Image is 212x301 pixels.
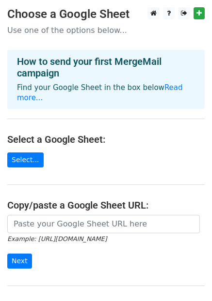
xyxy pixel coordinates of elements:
[7,235,107,242] small: Example: [URL][DOMAIN_NAME]
[17,83,183,102] a: Read more...
[17,83,195,103] p: Find your Google Sheet in the box below
[7,152,44,167] a: Select...
[7,134,205,145] h4: Select a Google Sheet:
[7,7,205,21] h3: Choose a Google Sheet
[7,215,200,233] input: Paste your Google Sheet URL here
[7,199,205,211] h4: Copy/paste a Google Sheet URL:
[17,56,195,79] h4: How to send your first MergeMail campaign
[7,254,32,269] input: Next
[7,25,205,35] p: Use one of the options below...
